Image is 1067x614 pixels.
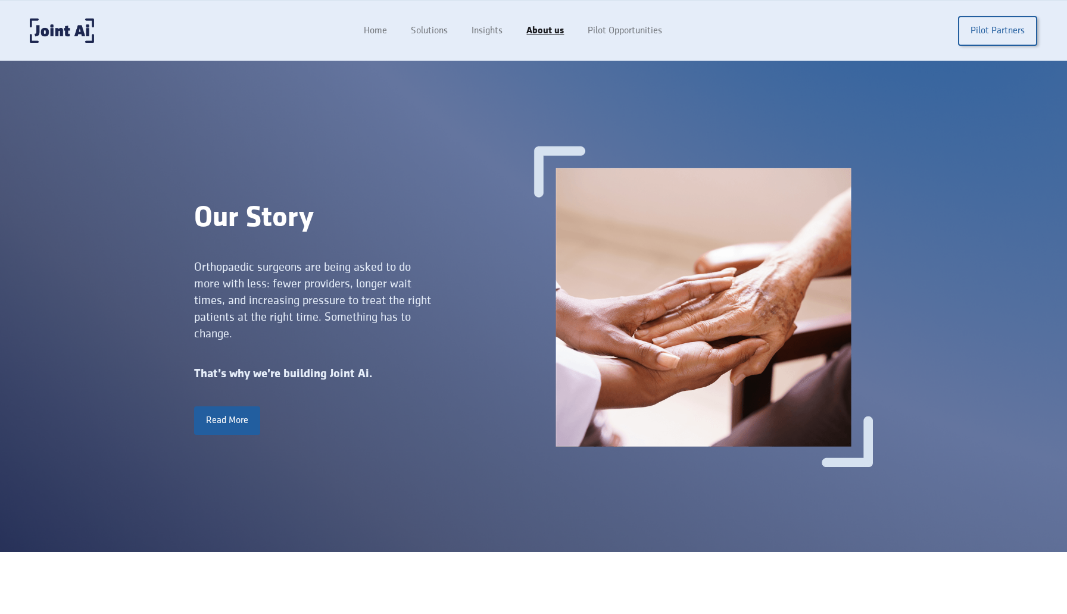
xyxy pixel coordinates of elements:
[958,16,1037,46] a: Pilot Partners
[460,20,514,42] a: Insights
[576,20,674,42] a: Pilot Opportunities
[194,366,533,383] div: That’s why we’re building Joint Ai.
[399,20,460,42] a: Solutions
[194,202,533,235] div: Our Story
[194,406,260,435] a: Read More
[514,20,576,42] a: About us
[352,20,399,42] a: Home
[194,259,432,342] div: Orthopaedic surgeons are being asked to do more with less: fewer providers, longer wait times, an...
[30,18,94,43] a: home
